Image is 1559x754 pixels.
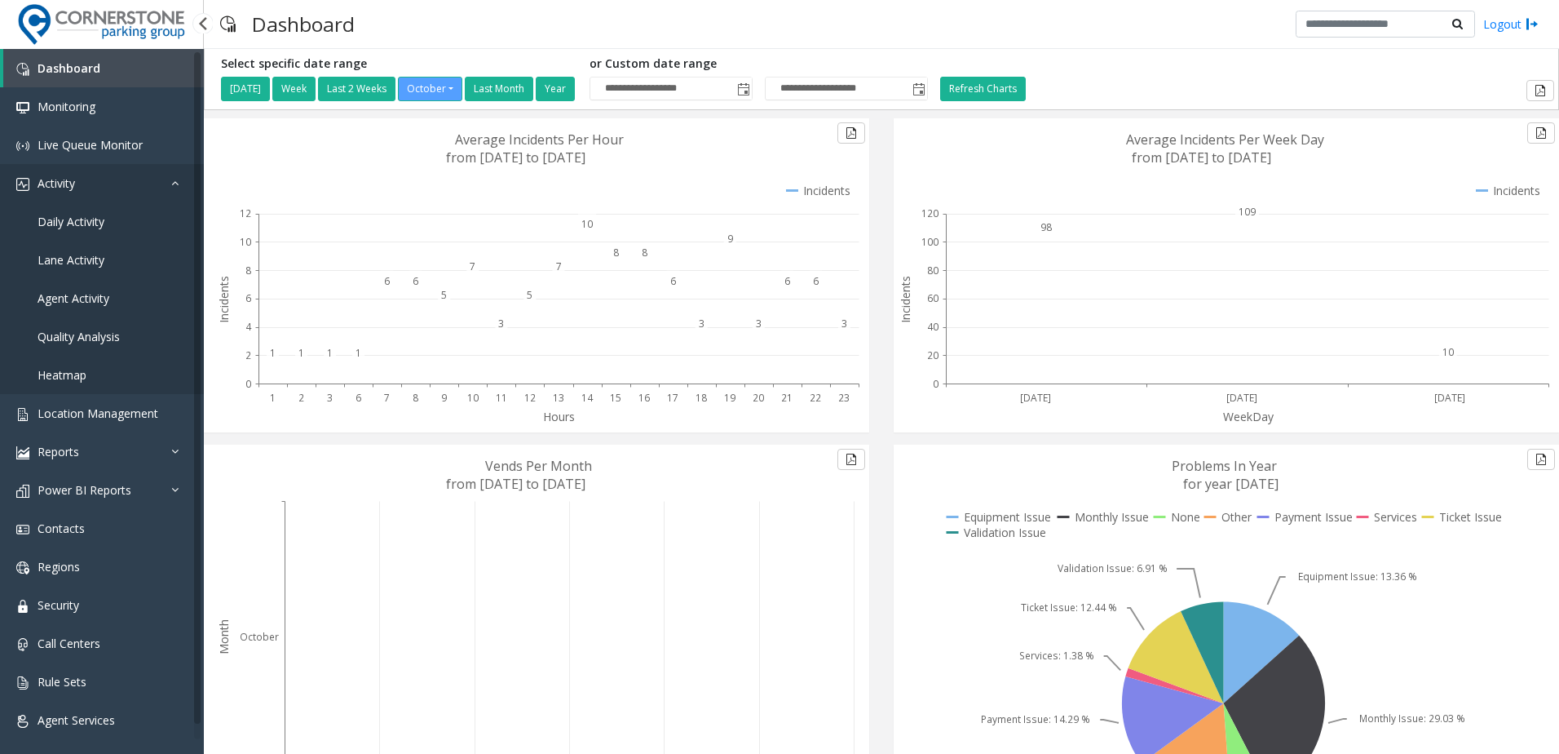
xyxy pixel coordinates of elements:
button: Export to pdf [837,449,865,470]
a: Logout [1483,16,1539,33]
text: 12 [524,391,536,405]
span: Daily Activity [38,214,104,229]
text: 21 [781,391,793,405]
text: [DATE] [1020,391,1051,405]
text: 8 [245,264,251,277]
text: 120 [921,206,938,220]
button: Export to pdf [1526,80,1554,101]
span: Regions [38,559,80,574]
text: 6 [784,274,790,288]
text: 10 [467,391,479,405]
img: 'icon' [16,446,29,459]
text: from [DATE] to [DATE] [1132,149,1271,166]
text: Incidents [216,276,232,323]
text: 98 [1040,220,1052,234]
span: Quality Analysis [38,329,120,344]
text: 6 [384,274,390,288]
text: 13 [553,391,564,405]
text: Average Incidents Per Hour [455,131,624,149]
span: Toggle popup [909,78,927,100]
text: 9 [441,391,447,405]
img: pageIcon [220,4,236,44]
img: 'icon' [16,63,29,76]
span: Security [38,597,79,613]
span: Activity [38,175,75,191]
text: 6 [413,274,418,288]
text: 7 [384,391,390,405]
text: 18 [696,391,707,405]
text: 6 [356,391,361,405]
span: Rule Sets [38,674,86,690]
text: 8 [413,391,418,405]
span: Agent Activity [38,291,109,306]
button: Last 2 Weeks [318,77,395,101]
text: 4 [245,320,252,334]
img: 'icon' [16,600,29,613]
text: Monthly Issue: 29.03 % [1359,712,1465,725]
text: Validation Issue: 6.91 % [1058,561,1168,575]
button: Export to pdf [1527,122,1555,144]
span: Dashboard [38,60,100,76]
text: Ticket Issue: 12.44 % [1021,601,1117,614]
text: October [240,630,279,644]
text: 100 [921,235,938,249]
text: for year [DATE] [1183,475,1279,493]
button: Export to pdf [1527,449,1555,470]
button: [DATE] [221,77,270,101]
text: 6 [813,274,819,288]
text: 8 [613,246,619,259]
text: 17 [667,391,678,405]
button: Export to pdf [837,122,865,144]
text: Month [216,619,232,654]
text: 0 [933,377,938,391]
text: 3 [327,391,333,405]
text: 1 [327,346,333,360]
text: 22 [810,391,821,405]
text: 12 [240,206,251,220]
text: Services: 1.38 % [1019,649,1094,663]
text: Payment Issue: 14.29 % [981,712,1090,726]
span: Location Management [38,406,158,421]
img: 'icon' [16,101,29,114]
text: 3 [841,317,847,330]
text: 1 [356,346,361,360]
text: 16 [638,391,650,405]
text: 60 [927,291,938,305]
img: 'icon' [16,561,29,574]
img: 'icon' [16,638,29,651]
text: 3 [756,317,762,330]
text: 2 [245,348,251,362]
text: 80 [927,264,938,277]
text: 5 [527,288,532,302]
span: Toggle popup [734,78,752,100]
text: 40 [927,320,938,334]
button: Week [272,77,316,101]
img: 'icon' [16,140,29,153]
img: 'icon' [16,523,29,536]
span: Lane Activity [38,252,104,268]
text: [DATE] [1434,391,1465,405]
text: 20 [927,348,938,362]
text: 9 [727,232,733,246]
text: 20 [753,391,764,405]
text: 1 [270,391,276,405]
text: 23 [838,391,850,405]
text: Equipment Issue: 13.36 % [1298,570,1417,583]
text: [DATE] [1226,391,1257,405]
img: 'icon' [16,485,29,498]
text: WeekDay [1223,409,1274,424]
text: 3 [699,317,704,330]
text: 19 [724,391,735,405]
text: 6 [670,274,676,288]
text: Vends Per Month [485,457,592,475]
h5: or Custom date range [590,57,928,71]
h5: Select specific date range [221,57,577,71]
button: Refresh Charts [940,77,1026,101]
text: Average Incidents Per Week Day [1126,131,1324,149]
img: logout [1526,16,1539,33]
text: 1 [298,346,304,360]
text: Hours [543,409,575,424]
text: 8 [642,246,647,259]
span: Call Centers [38,636,100,651]
text: 3 [498,317,504,330]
